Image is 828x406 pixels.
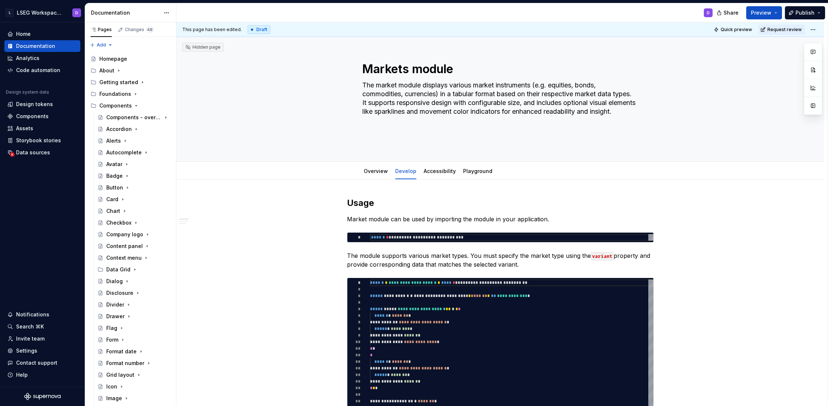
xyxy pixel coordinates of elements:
div: Chart [106,207,120,215]
div: Assets [16,125,33,132]
div: Data Grid [95,264,173,275]
div: Search ⌘K [16,323,44,330]
button: Notifications [4,309,80,320]
span: This page has been edited. [182,27,242,33]
div: Button [106,184,123,191]
span: Request review [767,27,802,33]
div: Foundations [88,88,173,100]
a: Alerts [95,135,173,147]
div: Format date [106,348,137,355]
button: Search ⌘K [4,321,80,332]
button: Contact support [4,357,80,369]
textarea: Markets module [361,60,637,78]
a: Analytics [4,52,80,64]
button: Add [88,40,115,50]
div: Documentation [16,42,55,50]
button: Request review [758,25,805,35]
div: Components - overview [106,114,161,121]
button: LLSEG Workspace Design SystemD [1,5,83,20]
svg: Supernova Logo [24,393,61,400]
a: Flag [95,322,173,334]
div: Grid layout [106,371,134,379]
a: Drawer [95,311,173,322]
a: Design tokens [4,98,80,110]
a: Disclosure [95,287,173,299]
a: Chart [95,205,173,217]
a: Settings [4,345,80,357]
div: Design system data [6,89,49,95]
a: Autocomplete [95,147,173,158]
a: Components - overview [95,112,173,123]
a: Storybook stories [4,135,80,146]
a: Accessibility [424,168,456,174]
div: Settings [16,347,37,354]
div: Notifications [16,311,49,318]
a: Invite team [4,333,80,345]
div: L [5,8,14,17]
a: Format date [95,346,173,357]
div: LSEG Workspace Design System [17,9,64,16]
button: Publish [785,6,825,19]
div: Flag [106,324,117,332]
div: Card [106,196,118,203]
div: Accordion [106,125,132,133]
a: Checkbox [95,217,173,229]
a: Assets [4,123,80,134]
div: Form [106,336,118,343]
span: Preview [751,9,771,16]
button: Share [713,6,743,19]
a: Divider [95,299,173,311]
a: Overview [364,168,388,174]
a: Accordion [95,123,173,135]
div: Components [16,113,49,120]
a: Code automation [4,64,80,76]
button: Quick preview [711,25,755,35]
div: Storybook stories [16,137,61,144]
div: Playground [460,163,495,178]
div: Icon [106,383,117,390]
div: Invite team [16,335,45,342]
div: Changes [125,27,154,33]
div: Getting started [88,76,173,88]
span: Quick preview [721,27,752,33]
h2: Usage [347,197,654,209]
button: Preview [746,6,782,19]
div: Homepage [99,55,127,63]
div: Checkbox [106,219,131,226]
div: About [88,65,173,76]
div: Components [88,100,173,112]
div: Help [16,371,28,379]
p: Market module can be used by importing the module in your application. [347,215,654,223]
span: Share [724,9,739,16]
a: Homepage [88,53,173,65]
a: Company logo [95,229,173,240]
a: Home [4,28,80,40]
div: Disclosure [106,289,133,297]
code: variant [591,252,614,260]
a: Badge [95,170,173,182]
div: About [99,67,114,74]
a: Card [95,193,173,205]
a: Playground [463,168,492,174]
a: Dialog [95,275,173,287]
div: Documentation [91,9,160,16]
div: Image [106,395,122,402]
div: Alerts [106,137,121,144]
div: Design tokens [16,101,53,108]
a: Content panel [95,240,173,252]
div: Getting started [99,79,138,86]
div: Draft [248,25,270,34]
div: Content panel [106,243,143,250]
div: Context menu [106,254,142,262]
div: Badge [106,172,123,180]
button: Help [4,369,80,381]
a: Components [4,110,80,122]
a: Form [95,334,173,346]
a: Image [95,392,173,404]
div: Home [16,30,31,38]
a: Format number [95,357,173,369]
div: D [707,10,710,16]
a: Avatar [95,158,173,170]
span: 48 [146,27,154,33]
